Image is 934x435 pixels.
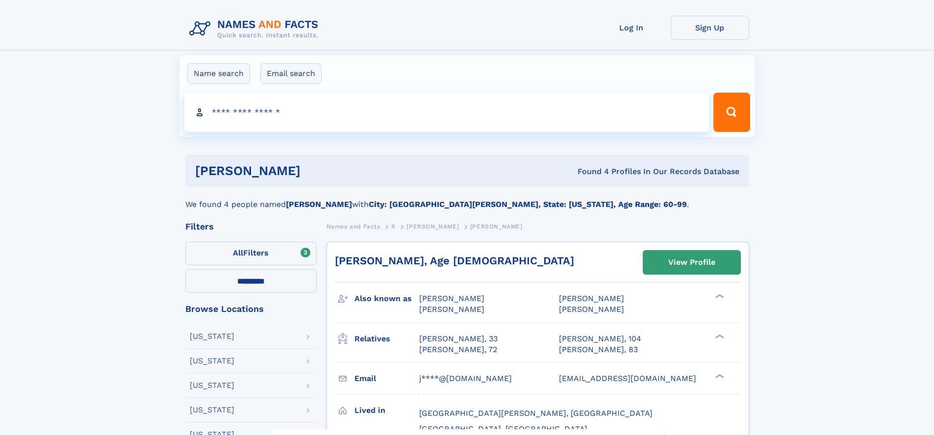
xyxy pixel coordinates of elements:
[391,223,396,230] span: R
[185,187,749,210] div: We found 4 people named with .
[335,255,574,267] a: [PERSON_NAME], Age [DEMOGRAPHIC_DATA]
[260,63,322,84] label: Email search
[419,305,484,314] span: [PERSON_NAME]
[713,333,725,339] div: ❯
[391,220,396,232] a: R
[592,16,671,40] a: Log In
[354,331,419,347] h3: Relatives
[195,165,439,177] h1: [PERSON_NAME]
[185,222,317,231] div: Filters
[354,370,419,387] h3: Email
[713,93,750,132] button: Search Button
[419,344,497,355] a: [PERSON_NAME], 72
[354,290,419,307] h3: Also known as
[419,333,498,344] a: [PERSON_NAME], 33
[406,220,459,232] a: [PERSON_NAME]
[354,402,419,419] h3: Lived in
[233,248,243,257] span: All
[190,357,234,365] div: [US_STATE]
[190,406,234,414] div: [US_STATE]
[190,333,234,340] div: [US_STATE]
[185,16,327,42] img: Logo Names and Facts
[559,374,696,383] span: [EMAIL_ADDRESS][DOMAIN_NAME]
[643,251,740,274] a: View Profile
[559,305,624,314] span: [PERSON_NAME]
[419,424,587,434] span: [GEOGRAPHIC_DATA], [GEOGRAPHIC_DATA]
[406,223,459,230] span: [PERSON_NAME]
[185,305,317,313] div: Browse Locations
[439,166,739,177] div: Found 4 Profiles In Our Records Database
[184,93,709,132] input: search input
[713,373,725,379] div: ❯
[419,294,484,303] span: [PERSON_NAME]
[185,242,317,265] label: Filters
[470,223,523,230] span: [PERSON_NAME]
[671,16,749,40] a: Sign Up
[190,382,234,389] div: [US_STATE]
[327,220,380,232] a: Names and Facts
[286,200,352,209] b: [PERSON_NAME]
[187,63,250,84] label: Name search
[369,200,687,209] b: City: [GEOGRAPHIC_DATA][PERSON_NAME], State: [US_STATE], Age Range: 60-99
[419,409,653,418] span: [GEOGRAPHIC_DATA][PERSON_NAME], [GEOGRAPHIC_DATA]
[713,293,725,300] div: ❯
[559,344,638,355] a: [PERSON_NAME], 83
[559,294,624,303] span: [PERSON_NAME]
[668,251,715,274] div: View Profile
[559,333,641,344] a: [PERSON_NAME], 104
